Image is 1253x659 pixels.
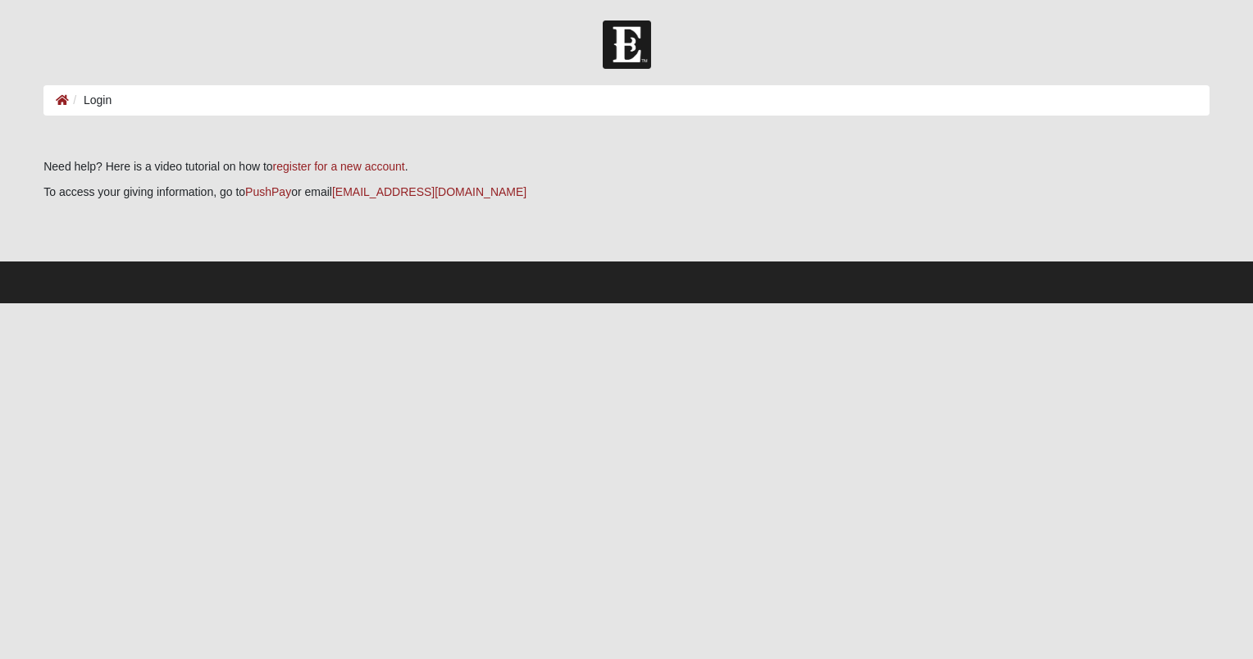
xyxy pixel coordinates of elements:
[603,20,651,69] img: Church of Eleven22 Logo
[69,92,112,109] li: Login
[332,185,526,198] a: [EMAIL_ADDRESS][DOMAIN_NAME]
[245,185,291,198] a: PushPay
[273,160,405,173] a: register for a new account
[43,184,1210,201] p: To access your giving information, go to or email
[43,158,1210,175] p: Need help? Here is a video tutorial on how to .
